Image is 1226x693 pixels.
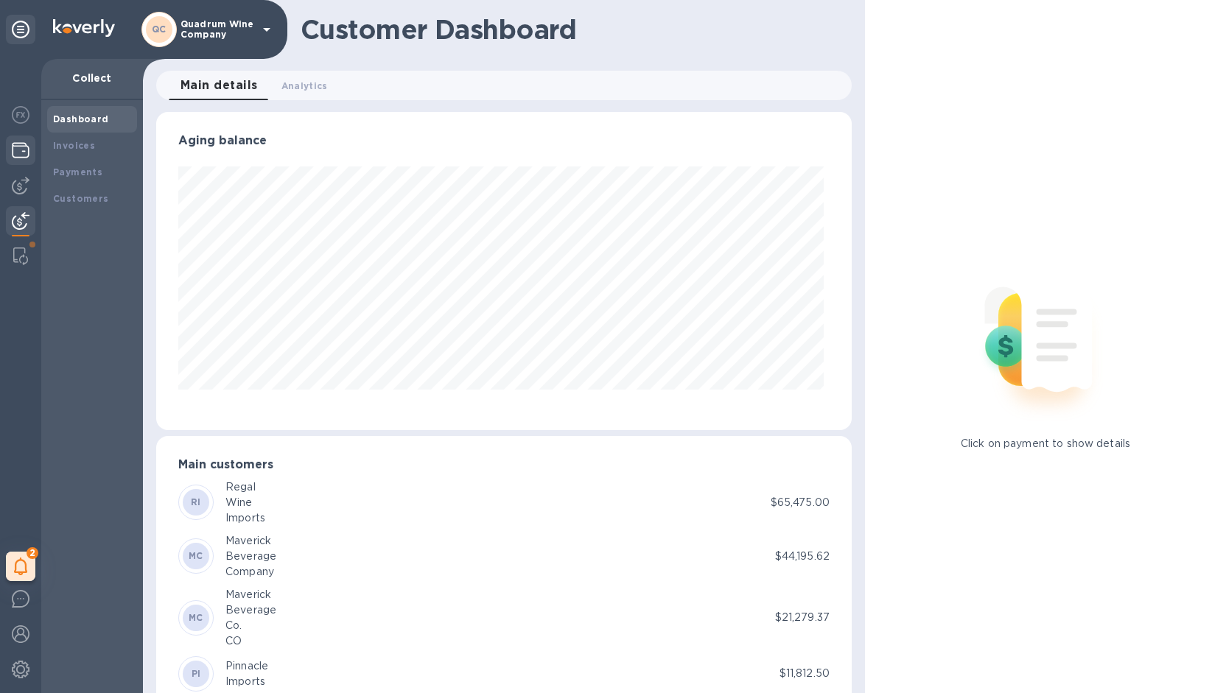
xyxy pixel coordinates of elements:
[6,15,35,44] div: Unpin categories
[178,134,830,148] h3: Aging balance
[181,75,258,96] span: Main details
[225,479,265,495] div: Regal
[775,549,830,564] p: $44,195.62
[53,140,95,151] b: Invoices
[281,78,328,94] span: Analytics
[225,674,268,689] div: Imports
[225,633,276,649] div: CO
[225,618,276,633] div: Co.
[53,193,109,204] b: Customers
[178,458,830,472] h3: Main customers
[53,166,102,177] b: Payments
[152,24,167,35] b: QC
[225,658,268,674] div: Pinnacle
[771,495,830,510] p: $65,475.00
[12,106,29,124] img: Foreign exchange
[780,666,830,681] p: $11,812.50
[53,19,115,37] img: Logo
[192,668,201,679] b: PI
[301,14,841,45] h1: Customer Dashboard
[225,495,265,510] div: Wine
[189,612,203,623] b: MC
[191,496,201,507] b: RI
[189,550,203,561] b: MC
[53,71,131,85] p: Collect
[225,564,276,580] div: Company
[225,549,276,564] div: Beverage
[12,141,29,159] img: Wallets
[27,547,38,559] span: 2
[961,436,1130,451] p: Click on payment to show details
[225,510,265,526] div: Imports
[181,19,254,40] p: Quadrum Wine Company
[225,587,276,602] div: Maverick
[775,610,830,625] p: $21,279.37
[225,533,276,549] div: Maverick
[225,602,276,618] div: Beverage
[53,113,109,124] b: Dashboard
